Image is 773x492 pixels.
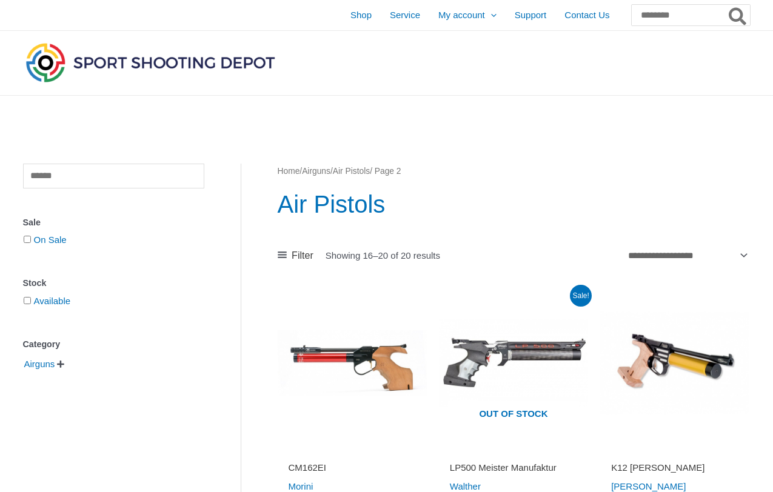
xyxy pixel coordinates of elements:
a: Air Pistols [333,167,370,176]
nav: Breadcrumb [278,164,750,179]
span:  [57,360,64,368]
a: CM162EI [289,462,416,478]
iframe: Customer reviews powered by Trustpilot [289,445,416,459]
input: Available [24,297,31,304]
p: Showing 16–20 of 20 results [326,251,440,260]
a: K12 [PERSON_NAME] [611,462,738,478]
button: Search [726,5,750,25]
a: On Sale [34,234,67,245]
h2: LP500 Meister Manufaktur [450,462,577,474]
select: Shop order [624,245,750,265]
a: Home [278,167,300,176]
div: Sale [23,214,204,231]
h2: CM162EI [289,462,416,474]
h2: K12 [PERSON_NAME] [611,462,738,474]
iframe: Customer reviews powered by Trustpilot [450,445,577,459]
a: Airguns [302,167,330,176]
h1: Air Pistols [278,187,750,221]
span: Filter [292,247,313,265]
a: Out of stock [439,288,588,437]
img: K12 Kid Pardini [600,288,749,437]
div: Category [23,336,204,353]
a: Available [34,296,71,306]
a: Filter [278,247,313,265]
a: Airguns [23,358,56,368]
div: Stock [23,274,204,292]
a: Morini [289,481,313,491]
span: Sale! [570,285,592,307]
span: Airguns [23,354,56,374]
a: Walther [450,481,481,491]
img: Sport Shooting Depot [23,40,278,85]
img: CM162EI [278,288,427,437]
span: Out of stock [448,401,579,428]
a: [PERSON_NAME] [611,481,686,491]
img: LP500 Meister Manufaktur [439,288,588,437]
input: On Sale [24,236,31,243]
iframe: Customer reviews powered by Trustpilot [611,445,738,459]
a: LP500 Meister Manufaktur [450,462,577,478]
